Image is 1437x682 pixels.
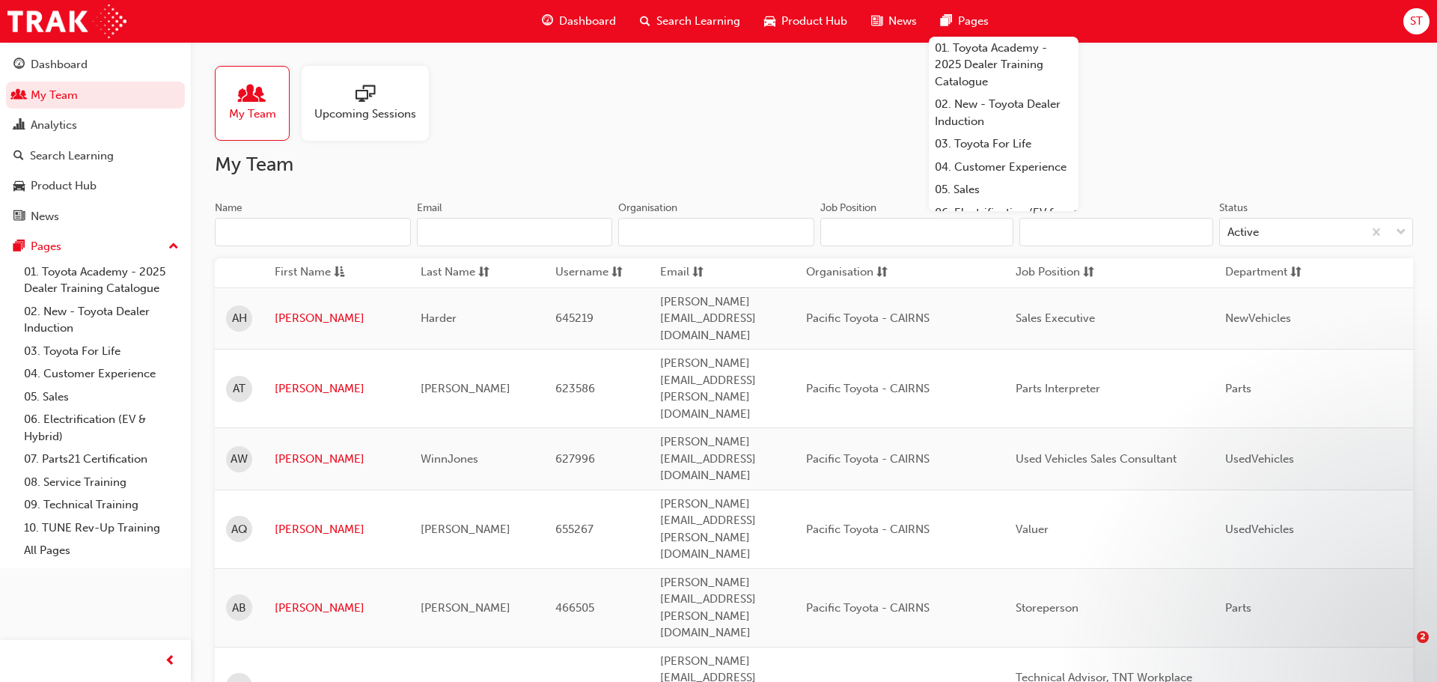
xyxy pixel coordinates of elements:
[18,386,185,409] a: 05. Sales
[555,264,638,282] button: Usernamesorting-icon
[421,311,457,325] span: Harder
[275,521,398,538] a: [PERSON_NAME]
[165,652,176,671] span: prev-icon
[618,201,677,216] div: Organisation
[1225,452,1294,466] span: UsedVehicles
[6,48,185,233] button: DashboardMy TeamAnalyticsSearch LearningProduct HubNews
[6,51,185,79] a: Dashboard
[13,89,25,103] span: people-icon
[1417,631,1429,643] span: 2
[18,408,185,448] a: 06. Electrification (EV & Hybrid)
[555,382,595,395] span: 623586
[1225,382,1251,395] span: Parts
[229,106,276,123] span: My Team
[1016,452,1177,466] span: Used Vehicles Sales Consultant
[18,493,185,517] a: 09. Technical Training
[232,310,247,327] span: AH
[806,264,873,282] span: Organisation
[555,452,595,466] span: 627996
[929,93,1078,133] a: 02. New - Toyota Dealer Induction
[215,201,242,216] div: Name
[215,66,302,141] a: My Team
[871,12,882,31] span: news-icon
[660,356,756,421] span: [PERSON_NAME][EMAIL_ADDRESS][PERSON_NAME][DOMAIN_NAME]
[18,539,185,562] a: All Pages
[421,264,503,282] button: Last Namesorting-icon
[275,600,398,617] a: [PERSON_NAME]
[1410,13,1423,30] span: ST
[31,56,88,73] div: Dashboard
[13,150,24,163] span: search-icon
[618,218,814,246] input: Organisation
[559,13,616,30] span: Dashboard
[640,12,650,31] span: search-icon
[1396,223,1406,243] span: down-icon
[417,201,442,216] div: Email
[242,85,262,106] span: people-icon
[6,233,185,261] button: Pages
[1225,264,1308,282] button: Departmentsorting-icon
[660,497,756,561] span: [PERSON_NAME][EMAIL_ADDRESS][PERSON_NAME][DOMAIN_NAME]
[929,201,1078,241] a: 06. Electrification (EV & Hybrid)
[6,82,185,109] a: My Team
[806,601,930,615] span: Pacific Toyota - CAIRNS
[18,517,185,540] a: 10. TUNE Rev-Up Training
[806,452,930,466] span: Pacific Toyota - CAIRNS
[13,240,25,254] span: pages-icon
[275,264,331,282] span: First Name
[1225,523,1294,536] span: UsedVehicles
[929,133,1078,156] a: 03. Toyota For Life
[421,382,510,395] span: [PERSON_NAME]
[13,210,25,224] span: news-icon
[30,147,114,165] div: Search Learning
[929,37,1078,94] a: 01. Toyota Academy - 2025 Dealer Training Catalogue
[929,156,1078,179] a: 04. Customer Experience
[18,340,185,363] a: 03. Toyota For Life
[18,362,185,386] a: 04. Customer Experience
[1225,311,1291,325] span: NewVehicles
[1403,8,1430,34] button: ST
[820,201,876,216] div: Job Position
[275,264,357,282] button: First Nameasc-icon
[1016,523,1049,536] span: Valuer
[1386,631,1422,667] iframe: Intercom live chat
[215,218,411,246] input: Name
[231,521,248,538] span: AQ
[215,153,1413,177] h2: My Team
[752,6,859,37] a: car-iconProduct Hub
[656,13,740,30] span: Search Learning
[660,435,756,482] span: [PERSON_NAME][EMAIL_ADDRESS][DOMAIN_NAME]
[555,523,594,536] span: 655267
[1225,264,1287,282] span: Department
[6,203,185,231] a: News
[18,448,185,471] a: 07. Parts21 Certification
[876,264,888,282] span: sorting-icon
[421,523,510,536] span: [PERSON_NAME]
[31,117,77,134] div: Analytics
[275,380,398,398] a: [PERSON_NAME]
[611,264,623,282] span: sorting-icon
[356,85,375,106] span: sessionType_ONLINE_URL-icon
[232,600,246,617] span: AB
[18,471,185,494] a: 08. Service Training
[6,172,185,200] a: Product Hub
[275,310,398,327] a: [PERSON_NAME]
[13,119,25,133] span: chart-icon
[421,601,510,615] span: [PERSON_NAME]
[168,237,179,257] span: up-icon
[421,452,478,466] span: WinnJones
[7,4,126,38] img: Trak
[1083,264,1094,282] span: sorting-icon
[13,58,25,72] span: guage-icon
[929,178,1078,201] a: 05. Sales
[334,264,345,282] span: asc-icon
[859,6,929,37] a: news-iconNews
[421,264,475,282] span: Last Name
[628,6,752,37] a: search-iconSearch Learning
[314,106,416,123] span: Upcoming Sessions
[660,576,756,640] span: [PERSON_NAME][EMAIL_ADDRESS][PERSON_NAME][DOMAIN_NAME]
[555,601,594,615] span: 466505
[764,12,775,31] span: car-icon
